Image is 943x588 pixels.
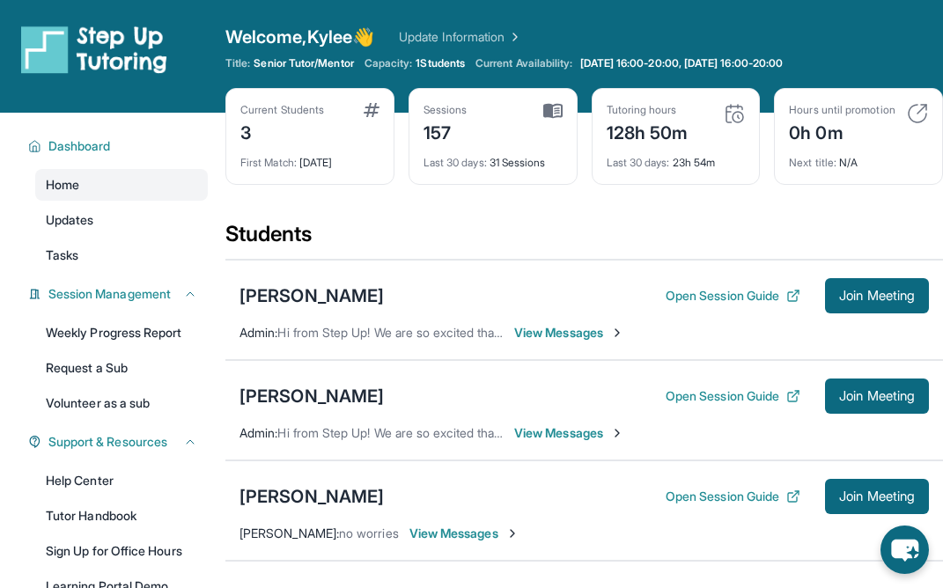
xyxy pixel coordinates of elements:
[424,117,468,145] div: 157
[825,278,929,313] button: Join Meeting
[339,526,399,540] span: no worries
[35,500,208,532] a: Tutor Handbook
[41,285,197,303] button: Session Management
[46,176,79,194] span: Home
[48,285,171,303] span: Session Management
[240,156,297,169] span: First Match :
[46,246,78,264] span: Tasks
[607,145,746,170] div: 23h 54m
[666,387,800,405] button: Open Session Guide
[35,535,208,567] a: Sign Up for Office Hours
[239,425,277,440] span: Admin :
[225,220,943,259] div: Students
[543,103,563,119] img: card
[907,103,928,124] img: card
[48,137,111,155] span: Dashboard
[48,433,167,451] span: Support & Resources
[225,56,250,70] span: Title:
[610,326,624,340] img: Chevron-Right
[514,324,624,342] span: View Messages
[46,211,94,229] span: Updates
[839,491,915,502] span: Join Meeting
[239,526,339,540] span: [PERSON_NAME] :
[666,488,800,505] button: Open Session Guide
[35,239,208,271] a: Tasks
[610,426,624,440] img: Chevron-Right
[35,169,208,201] a: Home
[35,204,208,236] a: Updates
[789,156,836,169] span: Next title :
[475,56,572,70] span: Current Availability:
[839,290,915,301] span: Join Meeting
[239,325,277,340] span: Admin :
[365,56,413,70] span: Capacity:
[239,484,384,509] div: [PERSON_NAME]
[666,287,800,305] button: Open Session Guide
[724,103,745,124] img: card
[416,56,465,70] span: 1 Students
[825,379,929,414] button: Join Meeting
[789,117,895,145] div: 0h 0m
[607,117,689,145] div: 128h 50m
[239,283,384,308] div: [PERSON_NAME]
[880,526,929,574] button: chat-button
[364,103,379,117] img: card
[424,145,563,170] div: 31 Sessions
[41,137,197,155] button: Dashboard
[35,465,208,496] a: Help Center
[254,56,353,70] span: Senior Tutor/Mentor
[240,117,324,145] div: 3
[239,384,384,408] div: [PERSON_NAME]
[514,424,624,442] span: View Messages
[505,526,519,540] img: Chevron-Right
[424,103,468,117] div: Sessions
[505,28,522,46] img: Chevron Right
[35,387,208,419] a: Volunteer as a sub
[607,103,689,117] div: Tutoring hours
[240,103,324,117] div: Current Students
[35,352,208,384] a: Request a Sub
[225,25,374,49] span: Welcome, Kylee 👋
[35,317,208,349] a: Weekly Progress Report
[21,25,167,74] img: logo
[825,479,929,514] button: Join Meeting
[789,103,895,117] div: Hours until promotion
[409,525,519,542] span: View Messages
[580,56,784,70] span: [DATE] 16:00-20:00, [DATE] 16:00-20:00
[399,28,522,46] a: Update Information
[839,391,915,401] span: Join Meeting
[424,156,487,169] span: Last 30 days :
[789,145,928,170] div: N/A
[240,145,379,170] div: [DATE]
[577,56,787,70] a: [DATE] 16:00-20:00, [DATE] 16:00-20:00
[41,433,197,451] button: Support & Resources
[607,156,670,169] span: Last 30 days :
